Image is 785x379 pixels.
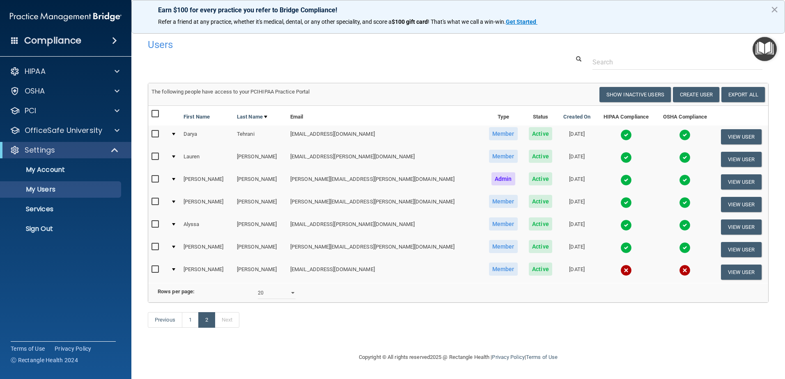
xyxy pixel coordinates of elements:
[184,112,210,122] a: First Name
[558,171,596,193] td: [DATE]
[287,171,483,193] td: [PERSON_NAME][EMAIL_ADDRESS][PERSON_NAME][DOMAIN_NAME]
[11,345,45,353] a: Terms of Use
[558,216,596,238] td: [DATE]
[558,193,596,216] td: [DATE]
[506,18,536,25] strong: Get Started
[753,37,777,61] button: Open Resource Center
[215,312,239,328] a: Next
[234,216,287,238] td: [PERSON_NAME]
[771,3,778,16] button: Close
[592,55,762,70] input: Search
[563,112,590,122] a: Created On
[721,174,762,189] button: View User
[679,174,691,186] img: tick.e7d51cea.svg
[489,150,518,163] span: Member
[180,171,234,193] td: [PERSON_NAME]
[308,344,608,370] div: Copyright © All rights reserved 2025 @ Rectangle Health | |
[489,127,518,140] span: Member
[287,148,483,171] td: [EMAIL_ADDRESS][PERSON_NAME][DOMAIN_NAME]
[620,219,632,231] img: tick.e7d51cea.svg
[620,197,632,208] img: tick.e7d51cea.svg
[721,265,762,280] button: View User
[620,174,632,186] img: tick.e7d51cea.svg
[558,148,596,171] td: [DATE]
[198,312,215,328] a: 2
[11,356,78,364] span: Ⓒ Rectangle Health 2024
[234,171,287,193] td: [PERSON_NAME]
[491,172,515,185] span: Admin
[620,242,632,253] img: tick.e7d51cea.svg
[158,18,392,25] span: Refer a friend at any practice, whether it's medical, dental, or any other speciality, and score a
[558,238,596,261] td: [DATE]
[234,238,287,261] td: [PERSON_NAME]
[529,172,552,185] span: Active
[483,106,523,126] th: Type
[25,145,55,155] p: Settings
[428,18,506,25] span: ! That's what we call a win-win.
[489,240,518,253] span: Member
[392,18,428,25] strong: $100 gift card
[679,265,691,276] img: cross.ca9f0e7f.svg
[679,197,691,208] img: tick.e7d51cea.svg
[24,35,81,46] h4: Compliance
[287,106,483,126] th: Email
[679,219,691,231] img: tick.e7d51cea.svg
[180,193,234,216] td: [PERSON_NAME]
[148,39,505,50] h4: Users
[721,152,762,167] button: View User
[10,86,119,96] a: OSHA
[489,195,518,208] span: Member
[523,106,558,126] th: Status
[679,129,691,141] img: tick.e7d51cea.svg
[721,129,762,144] button: View User
[656,106,714,126] th: OSHA Compliance
[287,193,483,216] td: [PERSON_NAME][EMAIL_ADDRESS][PERSON_NAME][DOMAIN_NAME]
[25,86,45,96] p: OSHA
[529,150,552,163] span: Active
[10,9,122,25] img: PMB logo
[180,238,234,261] td: [PERSON_NAME]
[25,126,102,135] p: OfficeSafe University
[234,261,287,283] td: [PERSON_NAME]
[529,217,552,231] span: Active
[721,219,762,235] button: View User
[287,261,483,283] td: [EMAIL_ADDRESS][DOMAIN_NAME]
[180,148,234,171] td: Lauren
[180,261,234,283] td: [PERSON_NAME]
[529,195,552,208] span: Active
[558,126,596,148] td: [DATE]
[148,312,182,328] a: Previous
[529,263,552,276] span: Active
[234,193,287,216] td: [PERSON_NAME]
[599,87,671,102] button: Show Inactive Users
[55,345,92,353] a: Privacy Policy
[287,216,483,238] td: [EMAIL_ADDRESS][PERSON_NAME][DOMAIN_NAME]
[596,106,656,126] th: HIPAA Compliance
[180,216,234,238] td: Alyssa
[489,263,518,276] span: Member
[5,205,117,213] p: Services
[492,354,524,360] a: Privacy Policy
[151,89,310,95] span: The following people have access to your PCIHIPAA Practice Portal
[10,126,119,135] a: OfficeSafe University
[234,126,287,148] td: Tehrani
[158,6,758,14] p: Earn $100 for every practice you refer to Bridge Compliance!
[234,148,287,171] td: [PERSON_NAME]
[679,242,691,253] img: tick.e7d51cea.svg
[158,288,195,295] b: Rows per page:
[620,265,632,276] img: cross.ca9f0e7f.svg
[5,166,117,174] p: My Account
[526,354,558,360] a: Terms of Use
[237,112,267,122] a: Last Name
[620,129,632,141] img: tick.e7d51cea.svg
[5,225,117,233] p: Sign Out
[620,152,632,163] img: tick.e7d51cea.svg
[180,126,234,148] td: Darya
[25,66,46,76] p: HIPAA
[721,87,765,102] a: Export All
[5,185,117,194] p: My Users
[679,152,691,163] img: tick.e7d51cea.svg
[529,127,552,140] span: Active
[10,66,119,76] a: HIPAA
[721,242,762,257] button: View User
